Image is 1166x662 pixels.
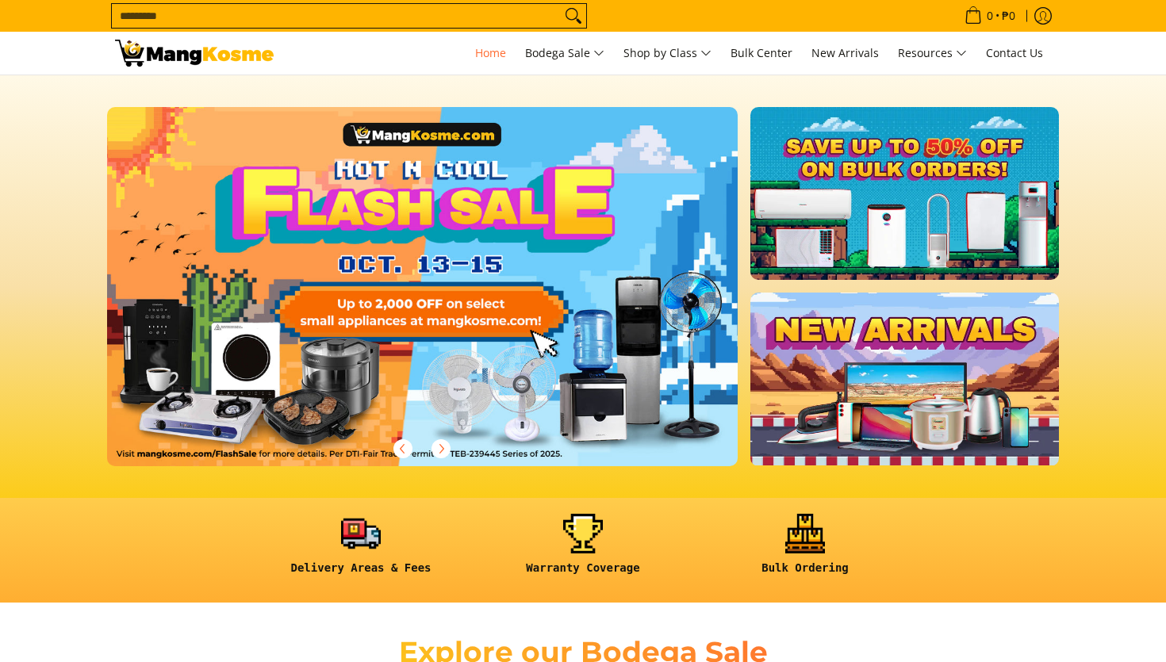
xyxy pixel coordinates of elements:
[385,431,420,466] button: Previous
[702,514,908,587] a: <h6><strong>Bulk Ordering</strong></h6>
[731,45,792,60] span: Bulk Center
[258,514,464,587] a: <h6><strong>Delivery Areas & Fees</strong></h6>
[517,32,612,75] a: Bodega Sale
[984,10,995,21] span: 0
[616,32,719,75] a: Shop by Class
[898,44,967,63] span: Resources
[561,4,586,28] button: Search
[804,32,887,75] a: New Arrivals
[811,45,879,60] span: New Arrivals
[480,514,686,587] a: <h6><strong>Warranty Coverage</strong></h6>
[290,32,1051,75] nav: Main Menu
[475,45,506,60] span: Home
[999,10,1018,21] span: ₱0
[107,107,788,492] a: More
[723,32,800,75] a: Bulk Center
[525,44,604,63] span: Bodega Sale
[986,45,1043,60] span: Contact Us
[424,431,458,466] button: Next
[467,32,514,75] a: Home
[890,32,975,75] a: Resources
[623,44,711,63] span: Shop by Class
[960,7,1020,25] span: •
[115,40,274,67] img: Mang Kosme: Your Home Appliances Warehouse Sale Partner!
[978,32,1051,75] a: Contact Us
